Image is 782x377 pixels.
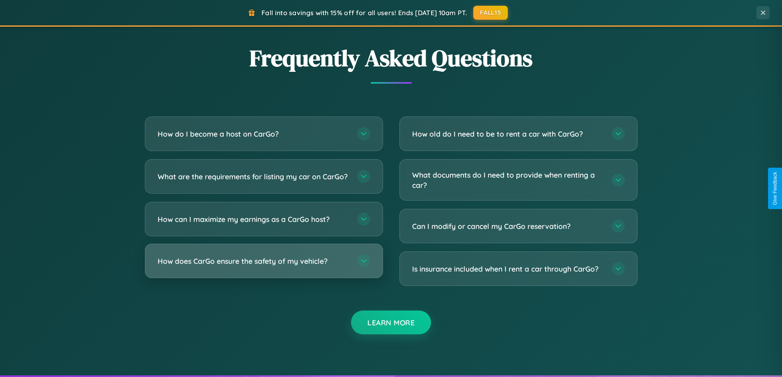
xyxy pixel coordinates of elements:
[158,256,349,266] h3: How does CarGo ensure the safety of my vehicle?
[158,171,349,182] h3: What are the requirements for listing my car on CarGo?
[158,214,349,224] h3: How can I maximize my earnings as a CarGo host?
[473,6,508,20] button: FALL15
[261,9,467,17] span: Fall into savings with 15% off for all users! Ends [DATE] 10am PT.
[145,42,638,74] h2: Frequently Asked Questions
[772,172,778,205] div: Give Feedback
[351,311,431,334] button: Learn More
[412,221,603,231] h3: Can I modify or cancel my CarGo reservation?
[158,129,349,139] h3: How do I become a host on CarGo?
[412,170,603,190] h3: What documents do I need to provide when renting a car?
[412,129,603,139] h3: How old do I need to be to rent a car with CarGo?
[412,264,603,274] h3: Is insurance included when I rent a car through CarGo?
